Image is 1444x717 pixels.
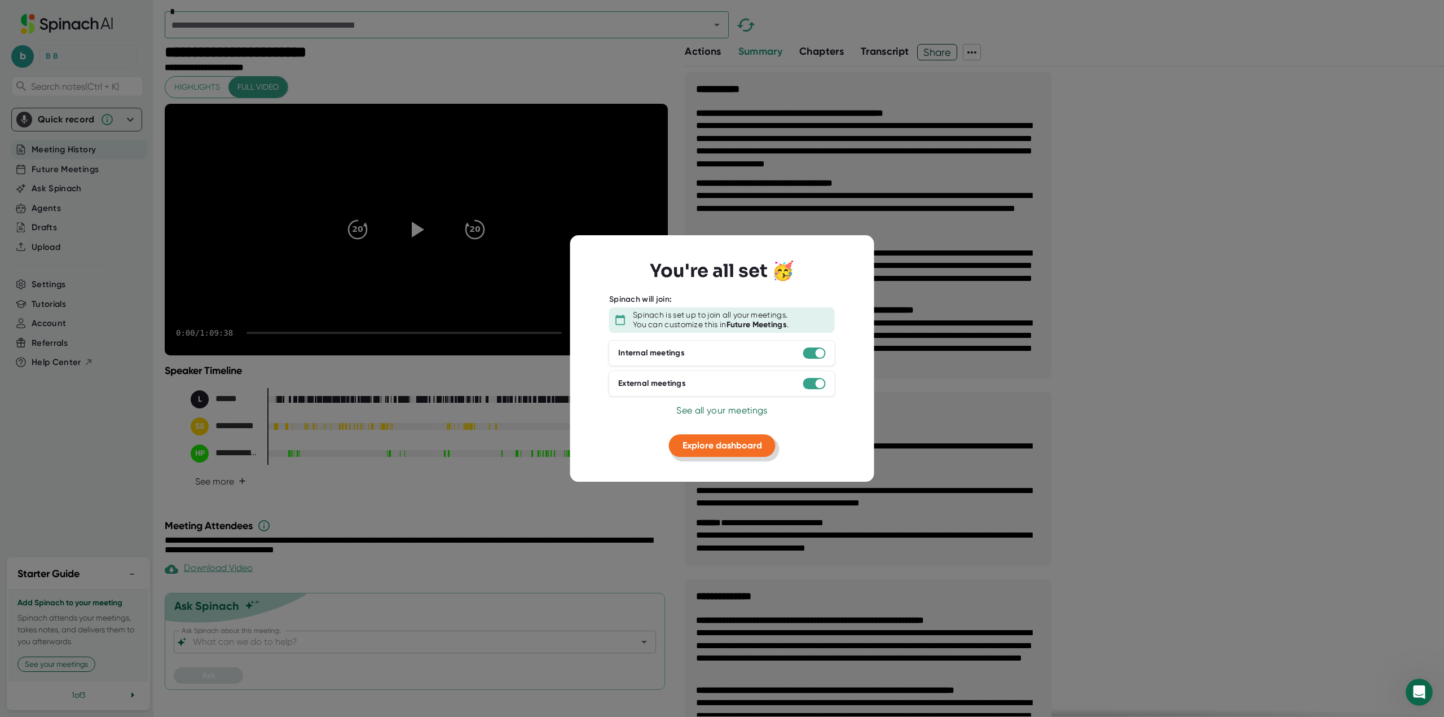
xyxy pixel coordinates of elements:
button: Explore dashboard [669,434,776,457]
b: Future Meetings [727,320,787,329]
div: Spinach is set up to join all your meetings. [633,310,787,320]
button: See all your meetings [676,404,767,417]
h3: You're all set 🥳 [650,260,794,281]
div: You can customize this in . [633,320,789,330]
div: Spinach will join: [609,294,672,305]
div: External meetings [618,379,686,389]
iframe: Intercom live chat [1406,679,1433,706]
span: Explore dashboard [683,440,762,451]
span: See all your meetings [676,405,767,416]
div: Internal meetings [618,348,685,358]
